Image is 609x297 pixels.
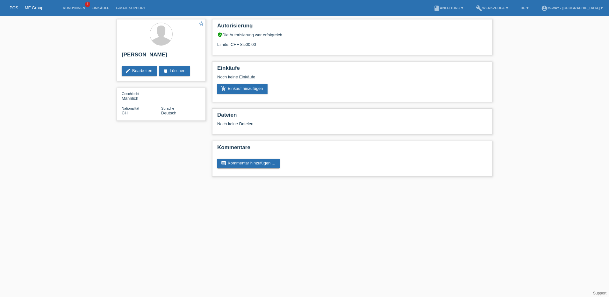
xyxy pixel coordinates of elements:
[217,121,412,126] div: Noch keine Dateien
[518,6,532,10] a: DE ▾
[217,112,487,121] h2: Dateien
[122,91,161,101] div: Männlich
[221,86,226,91] i: add_shopping_cart
[198,21,204,26] i: star_border
[430,6,466,10] a: bookAnleitung ▾
[88,6,112,10] a: Einkäufe
[122,52,201,61] h2: [PERSON_NAME]
[60,6,88,10] a: Kund*innen
[113,6,149,10] a: E-Mail Support
[125,68,131,73] i: edit
[159,66,190,76] a: deleteLöschen
[122,66,157,76] a: editBearbeiten
[161,111,176,115] span: Deutsch
[122,111,128,115] span: Schweiz
[476,5,482,11] i: build
[593,291,606,295] a: Support
[538,6,606,10] a: account_circlem-way - [GEOGRAPHIC_DATA] ▾
[161,106,174,110] span: Sprache
[163,68,168,73] i: delete
[217,159,280,168] a: commentKommentar hinzufügen ...
[473,6,511,10] a: buildWerkzeuge ▾
[217,65,487,75] h2: Einkäufe
[198,21,204,27] a: star_border
[217,32,487,37] div: Die Autorisierung war erfolgreich.
[433,5,440,11] i: book
[85,2,90,7] span: 1
[221,161,226,166] i: comment
[217,32,222,37] i: verified_user
[122,106,139,110] span: Nationalität
[541,5,548,11] i: account_circle
[217,75,487,84] div: Noch keine Einkäufe
[217,37,487,47] div: Limite: CHF 8'500.00
[217,23,487,32] h2: Autorisierung
[122,92,139,96] span: Geschlecht
[217,84,268,94] a: add_shopping_cartEinkauf hinzufügen
[10,5,43,10] a: POS — MF Group
[217,144,487,154] h2: Kommentare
